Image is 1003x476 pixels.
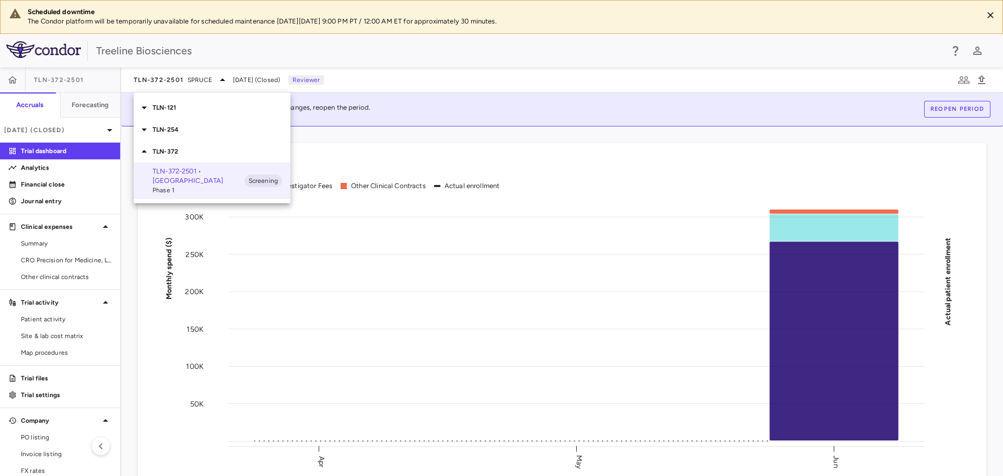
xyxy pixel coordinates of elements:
p: TLN-121 [153,103,290,112]
div: TLN-254 [134,119,290,141]
div: TLN-372-2501 • [GEOGRAPHIC_DATA]Phase 1Screening [134,162,290,199]
p: TLN-254 [153,125,290,134]
div: TLN-121 [134,97,290,119]
div: TLN-372 [134,141,290,162]
p: TLN-372 [153,147,290,156]
span: Screening [244,176,282,185]
p: TLN-372-2501 • [GEOGRAPHIC_DATA] [153,167,244,185]
span: Phase 1 [153,185,244,195]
